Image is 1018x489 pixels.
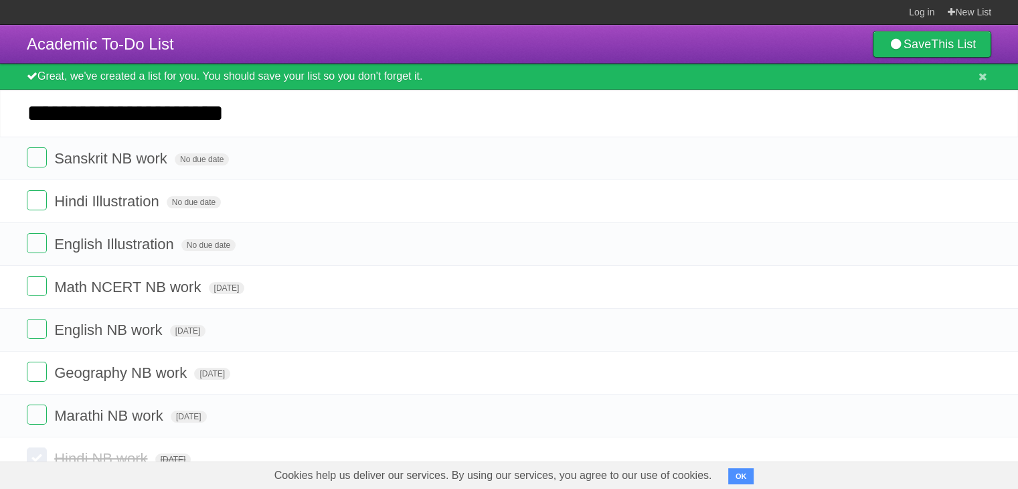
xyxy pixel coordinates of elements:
[155,453,191,466] span: [DATE]
[54,279,204,295] span: Math NCERT NB work
[54,150,171,167] span: Sanskrit NB work
[27,447,47,468] label: Done
[171,411,207,423] span: [DATE]
[54,407,167,424] span: Marathi NB work
[181,239,236,251] span: No due date
[27,276,47,296] label: Done
[54,450,151,467] span: Hindi NB work
[873,31,991,58] a: SaveThis List
[931,38,976,51] b: This List
[167,196,221,208] span: No due date
[54,193,163,210] span: Hindi Illustration
[54,322,165,338] span: English NB work
[27,405,47,425] label: Done
[728,468,754,484] button: OK
[261,462,726,489] span: Cookies help us deliver our services. By using our services, you agree to our use of cookies.
[27,190,47,210] label: Done
[27,233,47,253] label: Done
[194,368,230,380] span: [DATE]
[27,35,174,53] span: Academic To-Do List
[27,147,47,167] label: Done
[27,319,47,339] label: Done
[170,325,206,337] span: [DATE]
[27,362,47,382] label: Done
[54,364,190,381] span: Geography NB work
[175,153,229,165] span: No due date
[209,282,245,294] span: [DATE]
[54,236,177,253] span: English Illustration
